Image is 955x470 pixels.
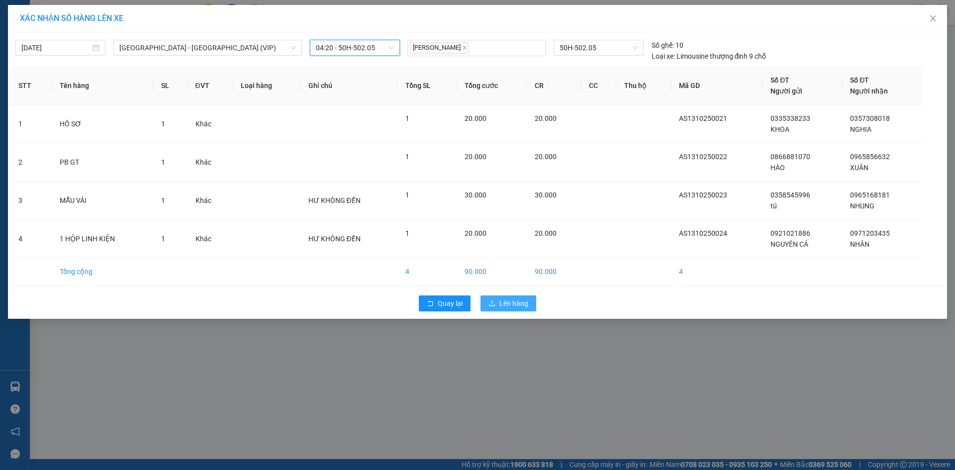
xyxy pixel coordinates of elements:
span: [PERSON_NAME] [410,42,469,54]
span: 20.000 [465,114,486,122]
td: 4 [10,220,52,258]
span: XÁC NHẬN SỐ HÀNG LÊN XE [20,13,123,23]
th: CC [581,67,616,105]
th: ĐVT [188,67,233,105]
span: 0965856632 [850,153,890,161]
th: STT [10,67,52,105]
td: 4 [671,258,763,285]
span: Lên hàng [499,298,528,309]
span: Sài Gòn - Tây Ninh (VIP) [119,40,296,55]
span: 1 [405,191,409,199]
th: Ghi chú [300,67,398,105]
span: tú [770,202,777,210]
span: AS1310250022 [679,153,727,161]
button: Close [919,5,947,33]
span: 0358545996 [770,191,810,199]
span: XUÂN [850,164,868,172]
td: 90.000 [527,258,581,285]
span: Người gửi [770,87,802,95]
span: 1 [161,235,165,243]
span: 1 [161,120,165,128]
span: 30.000 [465,191,486,199]
th: Mã GD [671,67,763,105]
span: 20.000 [535,153,557,161]
span: KHOA [770,125,789,133]
th: CR [527,67,581,105]
div: Limousine thượng đỉnh 9 chỗ [652,51,766,62]
td: Khác [188,220,233,258]
td: MẪU VẢI [52,182,153,220]
span: AS1310250021 [679,114,727,122]
span: Loại xe: [652,51,675,62]
button: uploadLên hàng [480,295,536,311]
span: AS1310250024 [679,229,727,237]
span: 0866881070 [770,153,810,161]
span: NHÂN [850,240,869,248]
th: Thu hộ [616,67,671,105]
td: Tổng cộng [52,258,153,285]
span: NHUNG [850,202,874,210]
td: HỒ SƠ [52,105,153,143]
th: Tên hàng [52,67,153,105]
span: 0335338233 [770,114,810,122]
th: Tổng cước [457,67,527,105]
td: Khác [188,182,233,220]
th: SL [153,67,188,105]
td: Khác [188,105,233,143]
span: 04:20 - 50H-502.05 [316,40,394,55]
span: upload [488,300,495,308]
span: NGHIA [850,125,871,133]
span: Quay lại [438,298,463,309]
span: down [290,45,296,51]
span: 20.000 [535,229,557,237]
span: close [462,45,467,50]
td: 3 [10,182,52,220]
span: rollback [427,300,434,308]
span: 30.000 [535,191,557,199]
input: 14/10/2025 [21,42,91,53]
th: Tổng SL [397,67,457,105]
span: NGUYÊN CẢ [770,240,808,248]
span: Số ĐT [850,76,869,84]
span: AS1310250023 [679,191,727,199]
td: 4 [397,258,457,285]
td: 1 HỘP LINH KIỆN [52,220,153,258]
span: 20.000 [465,153,486,161]
span: 1 [405,229,409,237]
div: 10 [652,40,683,51]
span: 0357308018 [850,114,890,122]
span: 1 [405,114,409,122]
span: HƯ KHÔNG ĐỀN [308,235,361,243]
td: PB GT [52,143,153,182]
span: Người nhận [850,87,888,95]
td: 2 [10,143,52,182]
span: HƯ KHÔNG ĐỀN [308,196,361,204]
span: HÀO [770,164,785,172]
span: 0921021886 [770,229,810,237]
span: 0971203435 [850,229,890,237]
span: 1 [161,196,165,204]
span: 20.000 [465,229,486,237]
span: Số ghế: [652,40,674,51]
span: close [929,14,937,22]
td: 1 [10,105,52,143]
td: Khác [188,143,233,182]
span: 1 [161,158,165,166]
td: 90.000 [457,258,527,285]
span: 1 [405,153,409,161]
span: Số ĐT [770,76,789,84]
th: Loại hàng [233,67,300,105]
button: rollbackQuay lại [419,295,471,311]
span: 20.000 [535,114,557,122]
span: 50H-502.05 [560,40,637,55]
span: 0965168181 [850,191,890,199]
